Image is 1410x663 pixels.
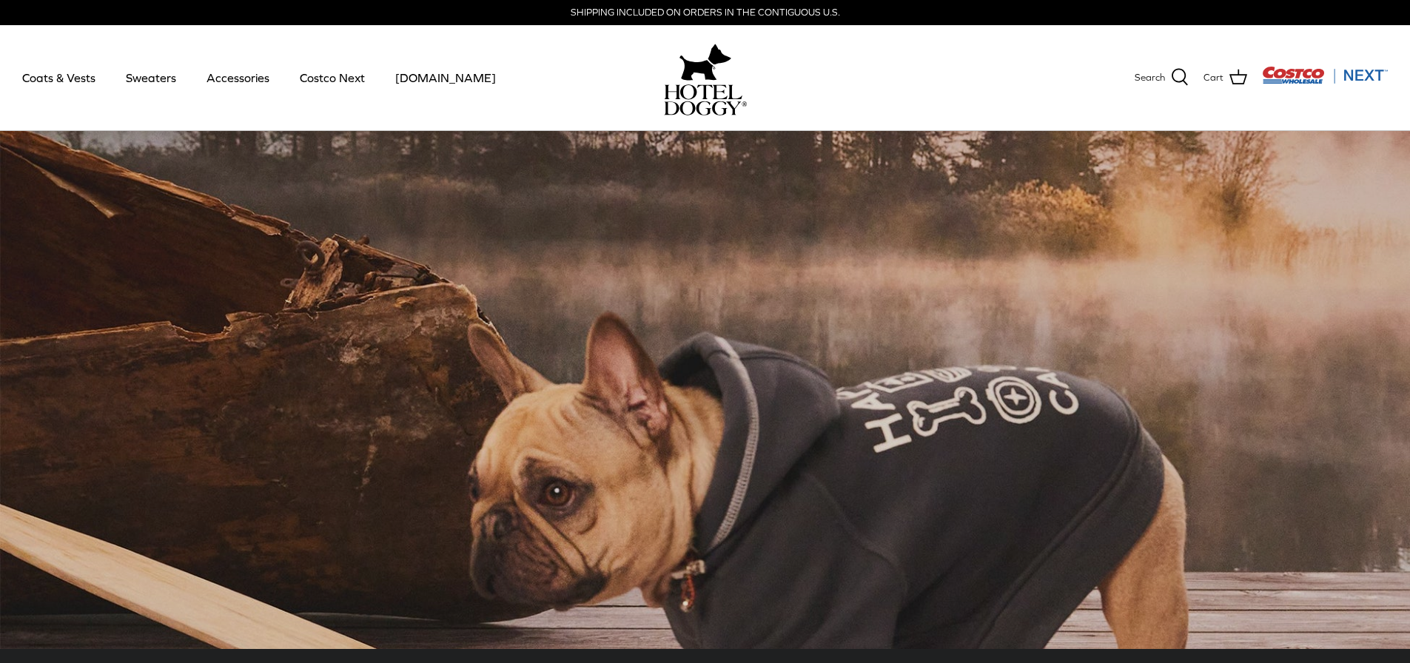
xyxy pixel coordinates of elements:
a: Costco Next [286,53,378,103]
a: [DOMAIN_NAME] [382,53,509,103]
span: Search [1135,70,1165,86]
img: hoteldoggycom [664,84,747,115]
a: hoteldoggy.com hoteldoggycom [664,40,747,115]
a: Sweaters [113,53,189,103]
a: Visit Costco Next [1262,75,1388,87]
span: Cart [1203,70,1223,86]
img: hoteldoggy.com [679,40,731,84]
a: Coats & Vests [9,53,109,103]
img: Costco Next [1262,66,1388,84]
a: Search [1135,68,1189,87]
a: Cart [1203,68,1247,87]
a: Accessories [193,53,283,103]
